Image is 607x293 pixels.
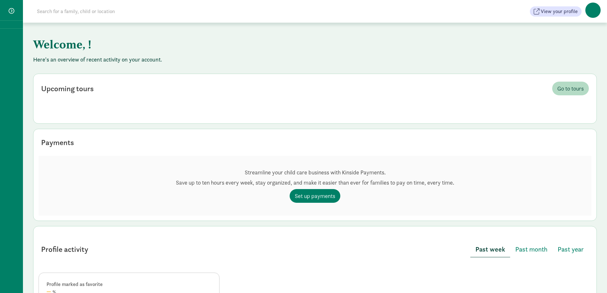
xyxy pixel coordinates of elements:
[541,8,578,15] span: View your profile
[290,189,340,203] a: Set up payments
[41,83,94,94] div: Upcoming tours
[470,242,510,257] button: Past week
[510,242,553,257] button: Past month
[475,244,505,254] span: Past week
[515,244,547,254] span: Past month
[41,137,74,148] div: Payments
[552,82,589,95] a: Go to tours
[176,169,454,176] p: Streamline your child care business with Kinside Payments.
[176,179,454,187] p: Save up to ten hours every week, stay organized, and make it easier than ever for families to pay...
[557,84,584,93] span: Go to tours
[33,33,349,56] h1: Welcome, !
[33,56,597,63] p: Here's an overview of recent activity on your account.
[530,6,582,17] button: View your profile
[41,244,88,255] div: Profile activity
[47,281,212,288] div: Profile marked as favorite
[295,192,335,200] span: Set up payments
[558,244,584,254] span: Past year
[33,5,212,18] input: Search for a family, child or location
[553,242,589,257] button: Past year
